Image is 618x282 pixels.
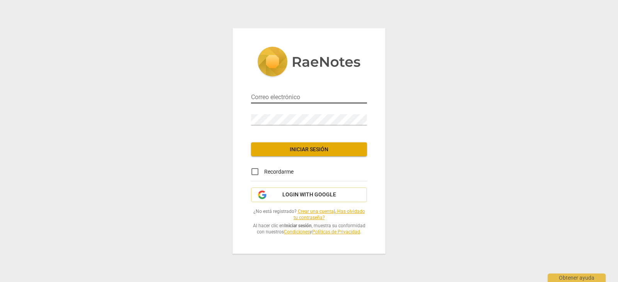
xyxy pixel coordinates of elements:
[282,191,336,199] span: Login with Google
[294,209,365,221] a: ¿Has olvidado tu contraseña?
[264,168,294,176] span: Recordarme
[284,229,310,235] a: Condiciones
[251,223,367,235] span: Al hacer clic en , muestra su conformidad con nuestros y .
[257,146,361,154] span: Iniciar sesión
[548,274,606,282] div: Obtener ayuda
[251,142,367,156] button: Iniciar sesión
[257,47,361,78] img: 5ac2273c67554f335776073100b6d88f.svg
[284,223,312,228] b: Iniciar sesión
[312,229,360,235] a: Políticas de Privacidad
[298,209,334,214] a: Crear una cuenta
[251,208,367,221] span: ¿No está registrado? |
[251,187,367,202] button: Login with Google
